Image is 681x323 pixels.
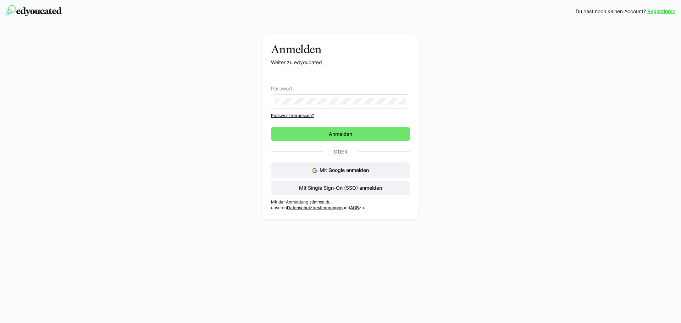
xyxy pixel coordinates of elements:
[328,130,353,138] span: Anmelden
[271,86,292,91] span: Passwort
[298,184,383,191] span: Mit Single Sign-On (SSO) anmelden
[6,5,62,16] img: edyoucated
[323,147,358,157] p: Oder
[271,113,410,118] a: Passwort vergessen?
[271,127,410,141] button: Anmelden
[271,199,410,211] p: Mit der Anmeldung stimmst du unseren und zu.
[287,205,343,210] a: Datenschutzbestimmungen
[576,8,646,15] span: Du hast noch keinen Account?
[320,167,369,173] span: Mit Google anmelden
[271,59,410,66] p: Weiter zu edyoucated
[271,43,410,56] h3: Anmelden
[271,181,410,195] button: Mit Single Sign-On (SSO) anmelden
[647,8,675,15] a: Registrieren
[350,205,359,210] a: AGB
[271,162,410,178] button: Mit Google anmelden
